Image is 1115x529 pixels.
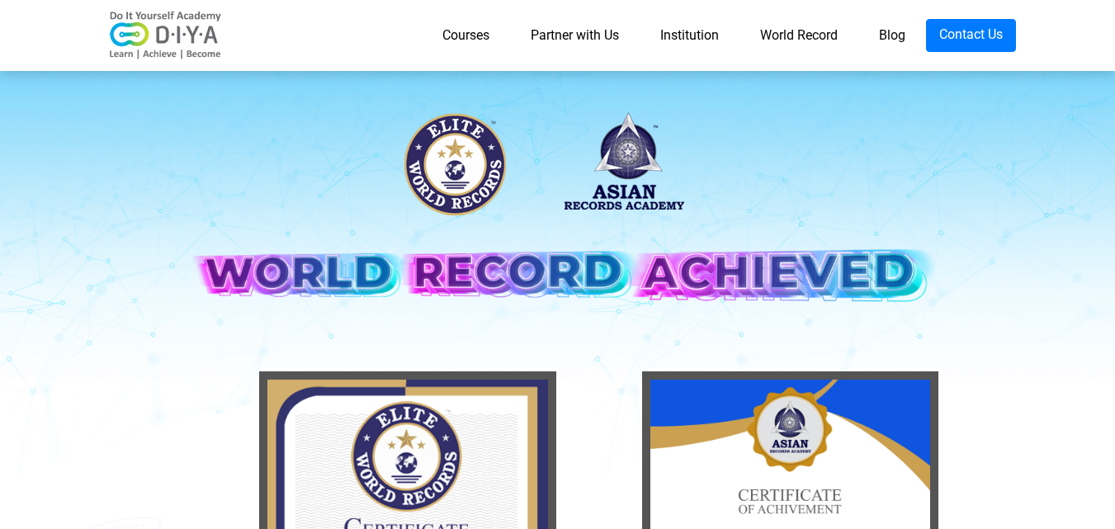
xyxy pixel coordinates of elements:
a: Institution [640,19,739,52]
a: Contact Us [926,19,1016,52]
img: banner-desk.png [178,98,938,343]
a: Courses [422,19,510,52]
a: Blog [858,19,926,52]
img: logo-v2.png [100,11,232,60]
a: Partner with Us [510,19,640,52]
a: World Record [739,19,858,52]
